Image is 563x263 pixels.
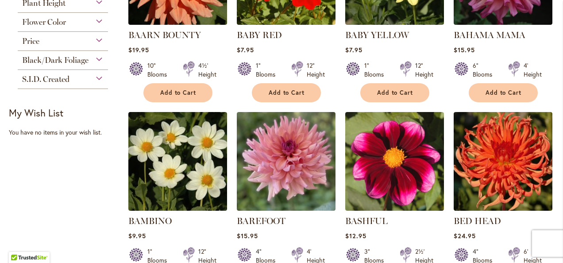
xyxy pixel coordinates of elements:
[524,61,542,79] div: 4' Height
[454,216,501,226] a: BED HEAD
[237,204,335,213] a: BAREFOOT
[269,89,305,97] span: Add to Cart
[345,232,366,240] span: $12.95
[252,83,321,102] button: Add to Cart
[345,204,444,213] a: BASHFUL
[345,30,409,40] a: BABY YELLOW
[143,83,212,102] button: Add to Cart
[128,46,149,54] span: $19.95
[22,17,66,27] span: Flower Color
[22,36,39,46] span: Price
[147,61,172,79] div: 10" Blooms
[160,89,197,97] span: Add to Cart
[128,216,172,226] a: BAMBINO
[198,61,216,79] div: 4½' Height
[237,18,335,27] a: BABY RED
[345,46,362,54] span: $7.95
[22,74,69,84] span: S.I.D. Created
[128,18,227,27] a: Baarn Bounty
[345,112,444,211] img: BASHFUL
[128,232,146,240] span: $9.95
[454,46,475,54] span: $15.95
[360,83,429,102] button: Add to Cart
[486,89,522,97] span: Add to Cart
[377,89,413,97] span: Add to Cart
[415,61,433,79] div: 12" Height
[9,106,63,119] strong: My Wish List
[473,61,497,79] div: 6" Blooms
[9,128,123,137] div: You have no items in your wish list.
[128,204,227,213] a: BAMBINO
[345,18,444,27] a: BABY YELLOW
[128,30,201,40] a: BAARN BOUNTY
[237,46,254,54] span: $7.95
[128,112,227,211] img: BAMBINO
[469,83,538,102] button: Add to Cart
[454,112,552,211] img: BED HEAD
[454,30,525,40] a: BAHAMA MAMA
[256,61,281,79] div: 1" Blooms
[237,112,335,211] img: BAREFOOT
[454,204,552,213] a: BED HEAD
[237,232,258,240] span: $15.95
[364,61,389,79] div: 1" Blooms
[7,232,31,256] iframe: Launch Accessibility Center
[22,55,89,65] span: Black/Dark Foliage
[237,30,282,40] a: BABY RED
[454,18,552,27] a: Bahama Mama
[307,61,325,79] div: 12" Height
[454,232,476,240] span: $24.95
[237,216,285,226] a: BAREFOOT
[345,216,388,226] a: BASHFUL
